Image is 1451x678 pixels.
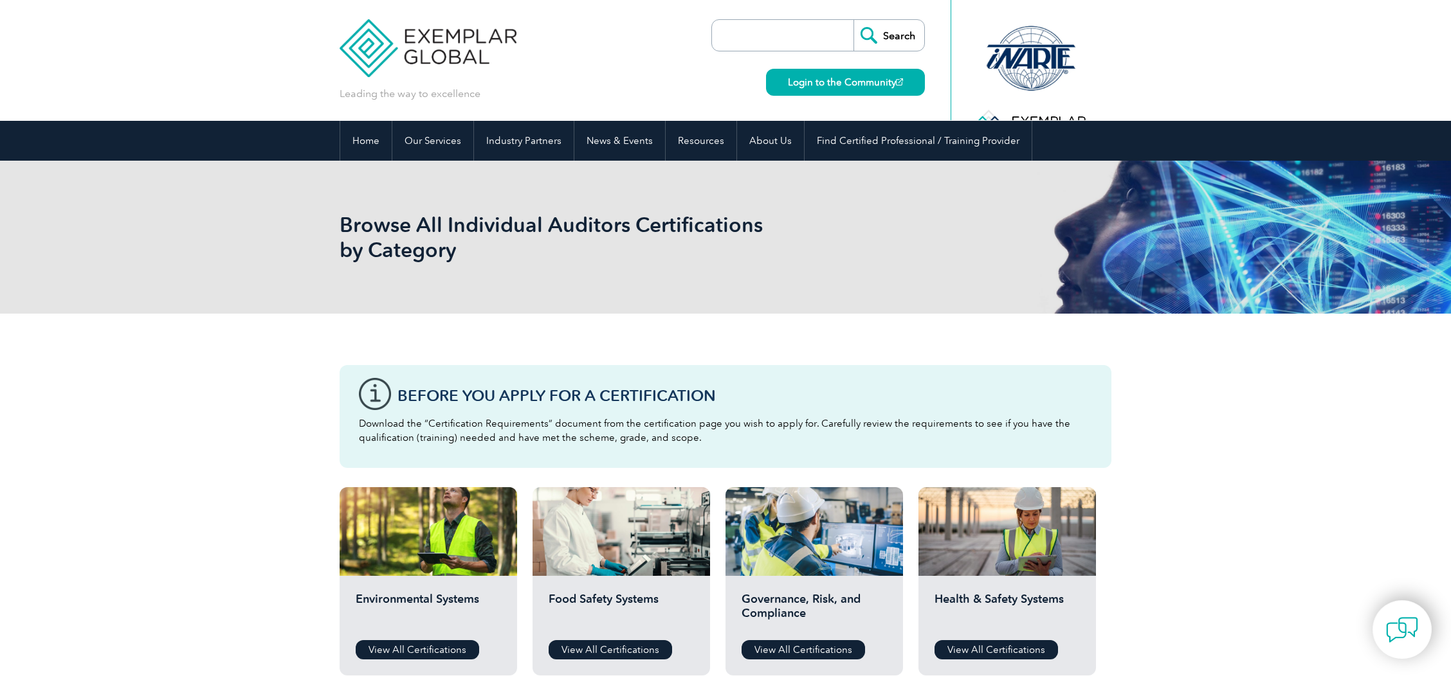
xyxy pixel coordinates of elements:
p: Download the “Certification Requirements” document from the certification page you wish to apply ... [359,416,1092,445]
a: View All Certifications [935,640,1058,659]
a: Login to the Community [766,69,925,96]
a: Home [340,121,392,161]
a: About Us [737,121,804,161]
a: Find Certified Professional / Training Provider [805,121,1032,161]
a: News & Events [574,121,665,161]
h2: Environmental Systems [356,592,501,630]
a: Resources [666,121,736,161]
a: View All Certifications [742,640,865,659]
a: Industry Partners [474,121,574,161]
p: Leading the way to excellence [340,87,480,101]
a: View All Certifications [549,640,672,659]
input: Search [853,20,924,51]
img: open_square.png [896,78,903,85]
h2: Food Safety Systems [549,592,694,630]
img: contact-chat.png [1386,614,1418,646]
h2: Health & Safety Systems [935,592,1080,630]
a: Our Services [392,121,473,161]
a: View All Certifications [356,640,479,659]
h2: Governance, Risk, and Compliance [742,592,887,630]
h1: Browse All Individual Auditors Certifications by Category [340,212,834,262]
h3: Before You Apply For a Certification [397,388,1092,404]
